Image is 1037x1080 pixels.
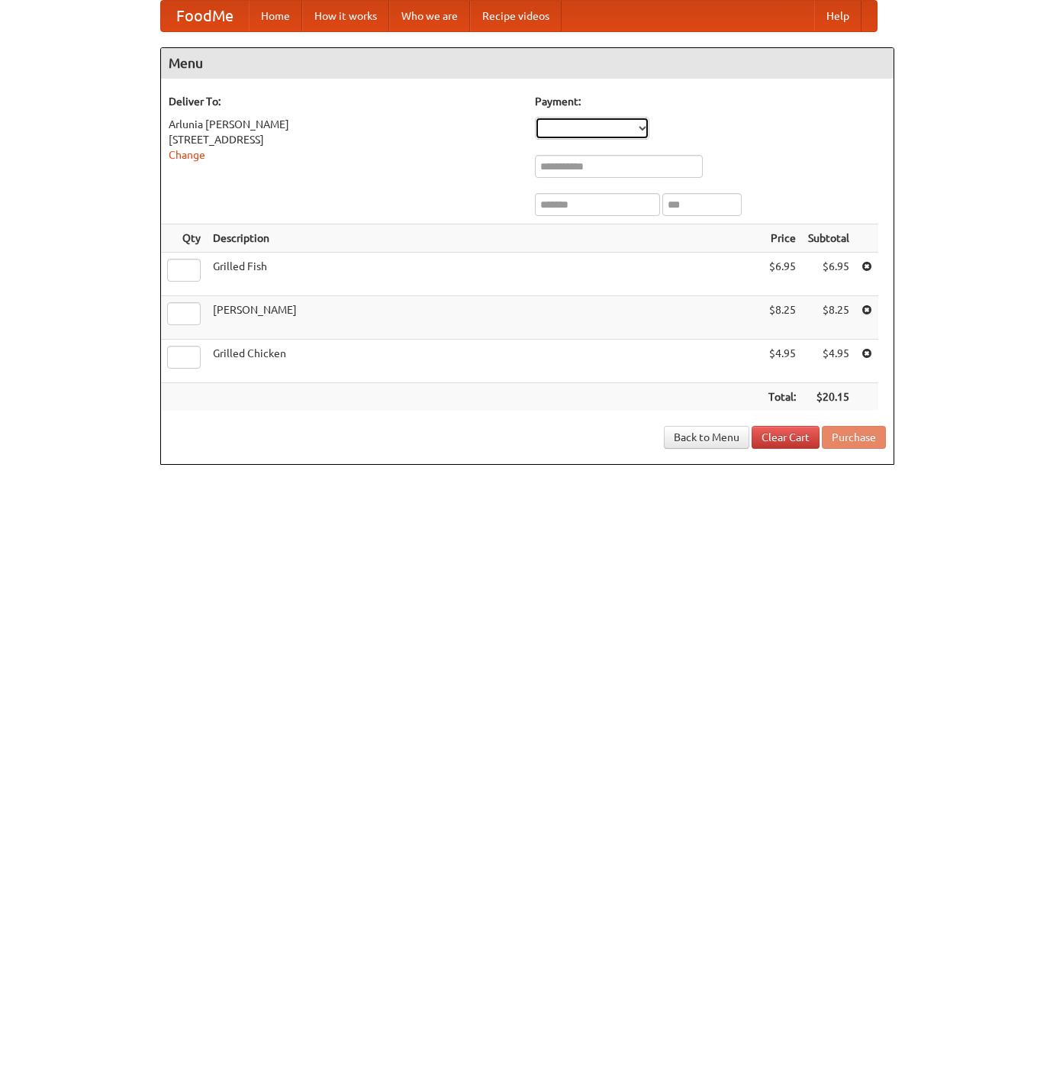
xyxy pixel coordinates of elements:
th: Subtotal [802,224,855,253]
div: [STREET_ADDRESS] [169,132,520,147]
td: $6.95 [802,253,855,296]
th: Qty [161,224,207,253]
a: Who we are [389,1,470,31]
a: Home [249,1,302,31]
a: How it works [302,1,389,31]
td: $8.25 [802,296,855,340]
td: $8.25 [762,296,802,340]
th: $20.15 [802,383,855,411]
a: FoodMe [161,1,249,31]
th: Price [762,224,802,253]
a: Help [814,1,861,31]
a: Recipe videos [470,1,562,31]
button: Purchase [822,426,886,449]
h5: Deliver To: [169,94,520,109]
div: Arlunia [PERSON_NAME] [169,117,520,132]
td: [PERSON_NAME] [207,296,762,340]
th: Description [207,224,762,253]
h4: Menu [161,48,894,79]
a: Clear Cart [752,426,820,449]
h5: Payment: [535,94,886,109]
th: Total: [762,383,802,411]
td: Grilled Fish [207,253,762,296]
a: Change [169,149,205,161]
td: $4.95 [802,340,855,383]
td: Grilled Chicken [207,340,762,383]
a: Back to Menu [664,426,749,449]
td: $6.95 [762,253,802,296]
td: $4.95 [762,340,802,383]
